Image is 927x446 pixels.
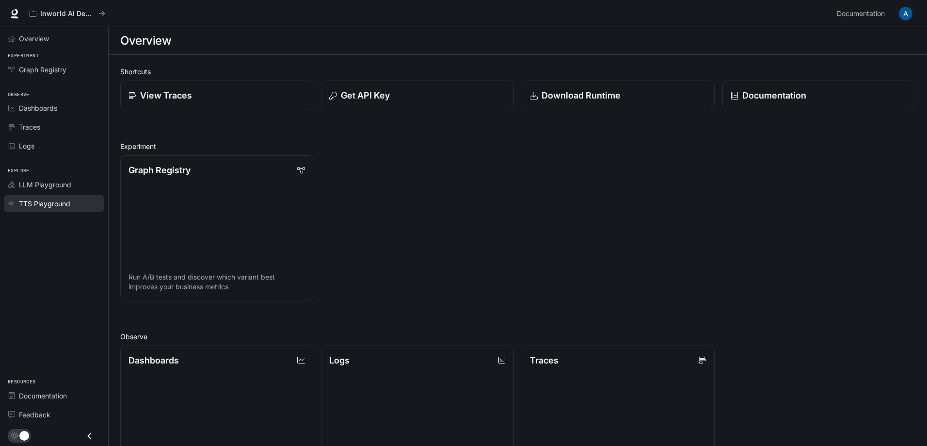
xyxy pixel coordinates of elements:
p: Download Runtime [542,89,621,102]
p: Documentation [742,89,806,102]
a: Graph Registry [4,61,104,78]
span: Overview [19,33,49,44]
h2: Experiment [120,141,915,151]
a: Documentation [833,4,892,23]
a: LLM Playground [4,176,104,193]
span: LLM Playground [19,180,71,190]
span: Documentation [19,391,67,401]
p: Logs [329,354,350,367]
a: Graph RegistryRun A/B tests and discover which variant best improves your business metrics [120,155,313,300]
p: Traces [530,354,559,367]
img: User avatar [899,7,912,20]
a: Overview [4,30,104,47]
span: Traces [19,122,40,132]
a: TTS Playground [4,195,104,212]
a: Documentation [722,81,915,110]
h2: Observe [120,331,915,342]
button: User avatar [896,4,915,23]
span: Logs [19,141,34,151]
a: Documentation [4,387,104,404]
button: Close drawer [79,426,100,446]
span: Dark mode toggle [19,430,29,441]
a: View Traces [120,81,313,110]
p: Dashboards [128,354,179,367]
a: Dashboards [4,99,104,116]
p: Graph Registry [128,164,191,177]
h1: Overview [120,31,171,50]
span: Documentation [837,8,885,20]
p: Run A/B tests and discover which variant best improves your business metrics [128,272,305,292]
span: Feedback [19,410,50,420]
a: Download Runtime [522,81,715,110]
span: TTS Playground [19,198,70,209]
p: View Traces [140,89,192,102]
span: Dashboards [19,103,57,113]
button: All workspaces [25,4,110,23]
button: Get API Key [321,81,514,110]
p: Get API Key [341,89,390,102]
span: Graph Registry [19,65,66,75]
a: Feedback [4,406,104,423]
h2: Shortcuts [120,66,915,77]
p: Inworld AI Demos [40,10,95,18]
a: Traces [4,118,104,135]
a: Logs [4,137,104,154]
